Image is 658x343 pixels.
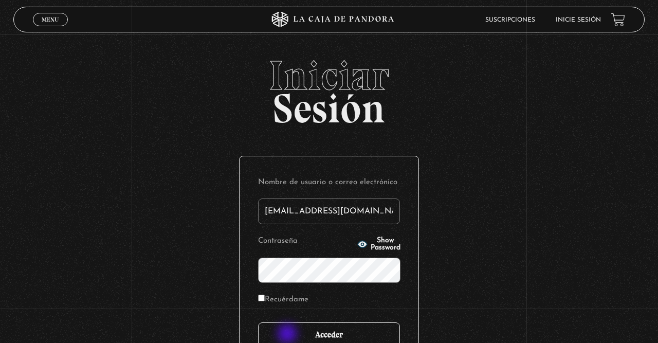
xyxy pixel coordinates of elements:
h2: Sesión [13,55,645,121]
label: Recuérdame [258,292,308,308]
span: Show Password [371,237,400,251]
a: Inicie sesión [556,17,601,23]
label: Nombre de usuario o correo electrónico [258,175,400,191]
span: Cerrar [39,25,63,32]
a: View your shopping cart [611,13,625,27]
span: Menu [42,16,59,23]
span: Iniciar [13,55,645,96]
a: Suscripciones [485,17,535,23]
button: Show Password [357,237,400,251]
input: Recuérdame [258,295,265,301]
label: Contraseña [258,233,354,249]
